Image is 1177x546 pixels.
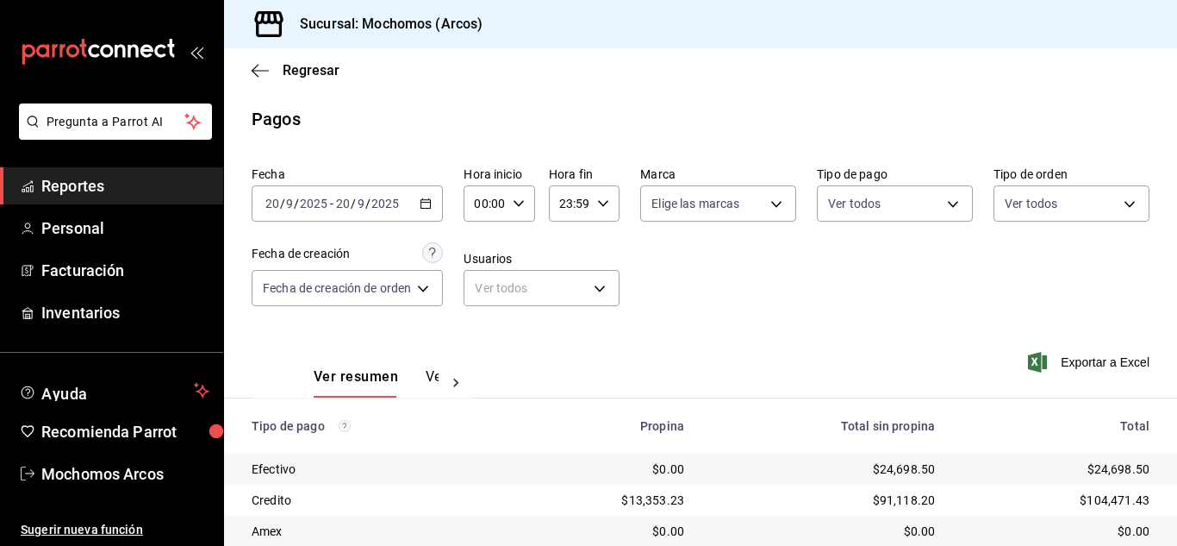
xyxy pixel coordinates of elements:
[280,197,285,210] span: /
[464,253,620,265] label: Usuarios
[252,62,339,78] button: Regresar
[285,197,294,210] input: --
[526,492,684,509] div: $13,353.23
[962,419,1149,433] div: Total
[526,461,684,478] div: $0.00
[828,195,881,212] span: Ver todos
[252,106,301,132] div: Pagos
[651,195,739,212] span: Elige las marcas
[464,168,534,180] label: Hora inicio
[252,419,499,433] div: Tipo de pago
[712,492,935,509] div: $91,118.20
[817,168,973,180] label: Tipo de pago
[712,419,935,433] div: Total sin propina
[190,45,203,59] button: open_drawer_menu
[41,259,209,282] span: Facturación
[252,461,499,478] div: Efectivo
[993,168,1149,180] label: Tipo de orden
[371,197,400,210] input: ----
[252,168,443,180] label: Fecha
[526,523,684,540] div: $0.00
[314,368,439,398] div: navigation tabs
[21,521,209,539] span: Sugerir nueva función
[1005,195,1057,212] span: Ver todos
[41,174,209,198] span: Reportes
[299,197,328,210] input: ----
[712,523,935,540] div: $0.00
[339,420,351,432] svg: Los pagos realizados con Pay y otras terminales son montos brutos.
[294,197,299,210] span: /
[41,462,209,486] span: Mochomos Arcos
[962,523,1149,540] div: $0.00
[464,270,620,306] div: Ver todos
[549,168,620,180] label: Hora fin
[265,197,280,210] input: --
[41,217,209,240] span: Personal
[426,368,490,398] button: Ver pagos
[335,197,351,210] input: --
[283,62,339,78] span: Regresar
[252,245,350,263] div: Fecha de creación
[712,461,935,478] div: $24,698.50
[962,461,1149,478] div: $24,698.50
[263,279,411,297] span: Fecha de creación de orden
[41,420,209,443] span: Recomienda Parrot
[41,380,187,401] span: Ayuda
[286,14,483,35] h3: Sucursal: Mochomos (Arcos)
[962,492,1149,509] div: $104,471.43
[351,197,356,210] span: /
[252,492,499,509] div: Credito
[365,197,371,210] span: /
[252,523,499,540] div: Amex
[357,197,365,210] input: --
[41,301,209,324] span: Inventarios
[640,168,796,180] label: Marca
[330,197,333,210] span: -
[47,113,185,131] span: Pregunta a Parrot AI
[314,368,398,398] button: Ver resumen
[19,104,212,140] button: Pregunta a Parrot AI
[1031,352,1149,373] button: Exportar a Excel
[12,125,212,143] a: Pregunta a Parrot AI
[526,419,684,433] div: Propina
